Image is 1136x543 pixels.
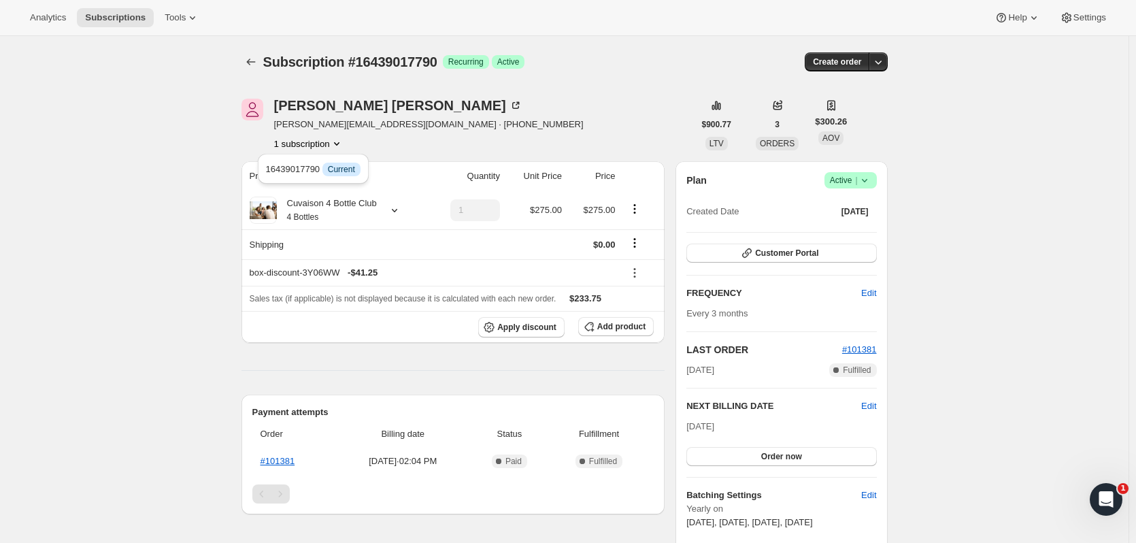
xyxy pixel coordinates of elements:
[686,399,861,413] h2: NEXT BILLING DATE
[328,164,355,175] span: Current
[624,235,646,250] button: Shipping actions
[569,293,601,303] span: $233.75
[497,322,556,333] span: Apply discount
[552,427,646,441] span: Fulfillment
[805,52,869,71] button: Create order
[686,517,812,527] span: [DATE], [DATE], [DATE], [DATE]
[497,56,520,67] span: Active
[1073,12,1106,23] span: Settings
[833,202,877,221] button: [DATE]
[686,244,876,263] button: Customer Portal
[986,8,1048,27] button: Help
[504,161,566,191] th: Unit Price
[861,399,876,413] button: Edit
[448,56,484,67] span: Recurring
[813,56,861,67] span: Create order
[262,158,365,180] button: 16439017790 InfoCurrent
[855,175,857,186] span: |
[250,266,616,280] div: box-discount-3Y06WW
[241,52,261,71] button: Subscriptions
[274,118,584,131] span: [PERSON_NAME][EMAIL_ADDRESS][DOMAIN_NAME] · [PHONE_NUMBER]
[686,502,876,516] span: Yearly on
[842,343,877,357] button: #101381
[85,12,146,23] span: Subscriptions
[241,161,427,191] th: Product
[1118,483,1129,494] span: 1
[252,419,335,449] th: Order
[250,294,556,303] span: Sales tax (if applicable) is not displayed because it is calculated with each new order.
[686,343,842,357] h2: LAST ORDER
[702,119,731,130] span: $900.77
[505,456,522,467] span: Paid
[475,427,544,441] span: Status
[853,282,884,304] button: Edit
[686,363,714,377] span: [DATE]
[815,115,847,129] span: $300.26
[593,240,616,250] span: $0.00
[348,266,378,280] span: - $41.25
[686,489,861,502] h6: Batching Settings
[624,201,646,216] button: Product actions
[842,344,877,355] a: #101381
[241,99,263,120] span: Janet Tupper
[287,212,319,222] small: 4 Bottles
[822,133,839,143] span: AOV
[830,174,871,187] span: Active
[843,365,871,376] span: Fulfilled
[686,308,748,318] span: Every 3 months
[241,229,427,259] th: Shipping
[427,161,504,191] th: Quantity
[252,484,654,504] nav: Pagination
[274,137,344,150] button: Product actions
[566,161,620,191] th: Price
[686,174,707,187] h2: Plan
[274,99,522,112] div: [PERSON_NAME] [PERSON_NAME]
[841,206,869,217] span: [DATE]
[578,317,654,336] button: Add product
[861,489,876,502] span: Edit
[22,8,74,27] button: Analytics
[597,321,646,332] span: Add product
[339,427,467,441] span: Billing date
[767,115,788,134] button: 3
[478,317,565,338] button: Apply discount
[530,205,562,215] span: $275.00
[686,286,861,300] h2: FREQUENCY
[861,286,876,300] span: Edit
[339,455,467,468] span: [DATE] · 02:04 PM
[277,197,377,224] div: Cuvaison 4 Bottle Club
[77,8,154,27] button: Subscriptions
[694,115,739,134] button: $900.77
[252,406,654,419] h2: Payment attempts
[165,12,186,23] span: Tools
[589,456,617,467] span: Fulfilled
[584,205,616,215] span: $275.00
[709,139,724,148] span: LTV
[761,451,802,462] span: Order now
[760,139,795,148] span: ORDERS
[263,54,437,69] span: Subscription #16439017790
[261,456,295,466] a: #101381
[686,447,876,466] button: Order now
[1052,8,1114,27] button: Settings
[686,205,739,218] span: Created Date
[30,12,66,23] span: Analytics
[156,8,207,27] button: Tools
[775,119,780,130] span: 3
[755,248,818,259] span: Customer Portal
[853,484,884,506] button: Edit
[1090,483,1122,516] iframe: Intercom live chat
[686,421,714,431] span: [DATE]
[266,164,361,174] span: 16439017790
[1008,12,1026,23] span: Help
